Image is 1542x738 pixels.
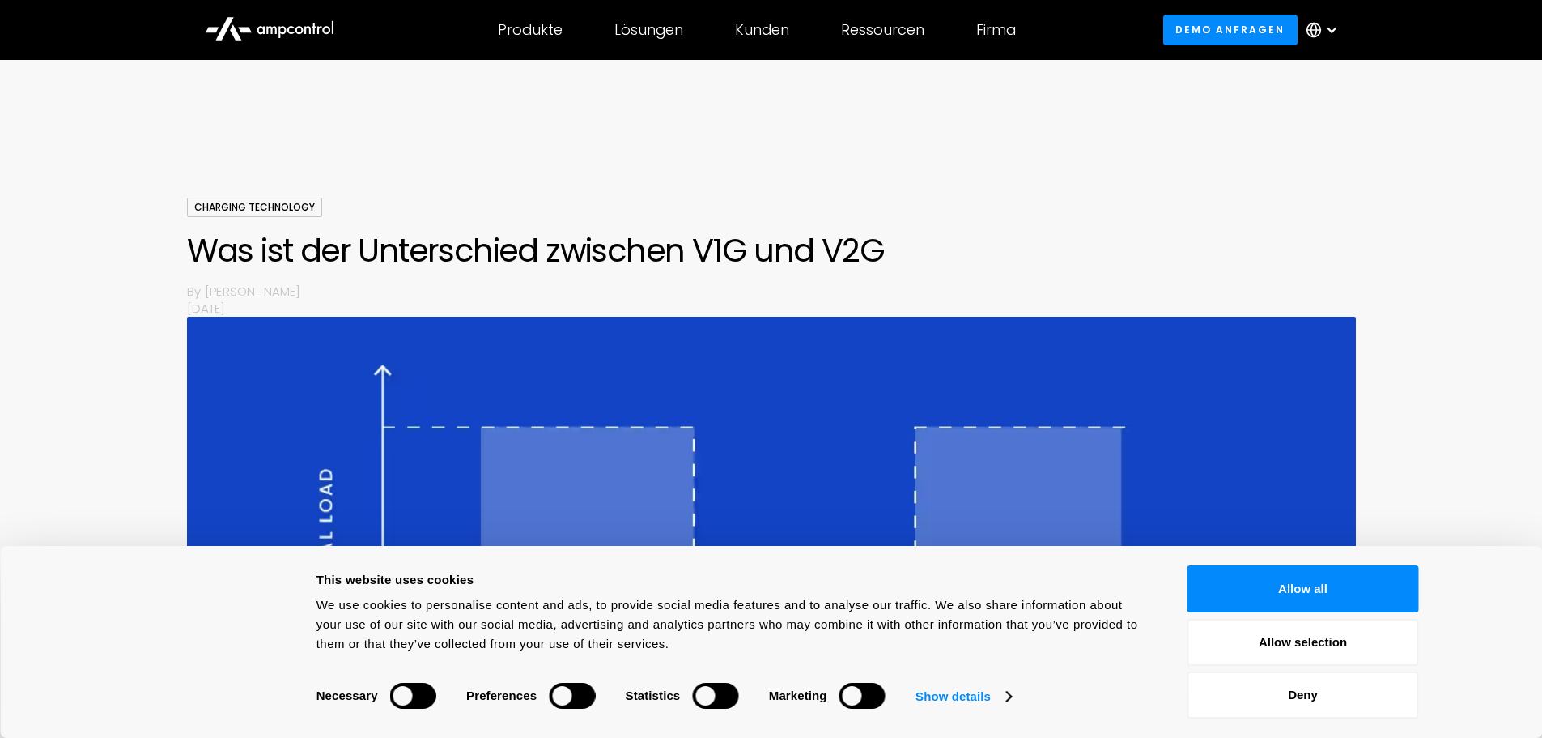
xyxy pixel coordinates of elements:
p: [PERSON_NAME] [205,283,1356,300]
strong: Necessary [316,689,378,702]
a: Demo anfragen [1163,15,1298,45]
p: [DATE] [187,300,1356,317]
div: Firma [976,21,1016,39]
strong: Preferences [466,689,537,702]
p: By [187,283,205,300]
div: Ressourcen [841,21,924,39]
div: This website uses cookies [316,570,1151,590]
button: Allow selection [1187,619,1419,666]
div: Lösungen [614,21,683,39]
div: Produkte [498,21,563,39]
strong: Statistics [626,689,681,702]
a: Show details [915,685,1011,709]
button: Allow all [1187,565,1419,612]
strong: Marketing [769,689,827,702]
div: Kunden [735,21,789,39]
button: Deny [1187,672,1419,719]
div: Charging Technology [187,198,322,217]
h1: Was ist der Unterschied zwischen V1G und V2G [187,231,1356,270]
div: We use cookies to personalise content and ads, to provide social media features and to analyse ou... [316,595,1151,654]
legend: Consent Selection [316,676,316,676]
